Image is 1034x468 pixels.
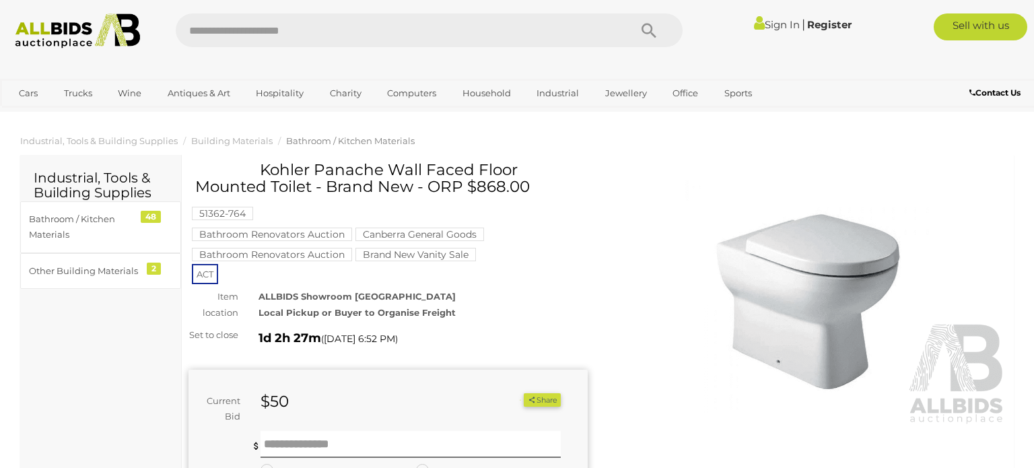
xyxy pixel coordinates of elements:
a: Bathroom Renovators Auction [192,249,352,260]
a: Office [664,82,707,104]
mark: Canberra General Goods [355,228,484,241]
h1: Kohler Panache Wall Faced Floor Mounted Toilet - Brand New - ORP $868.00 [195,162,584,196]
a: Bathroom Renovators Auction [192,229,352,240]
mark: Bathroom Renovators Auction [192,228,352,241]
span: [DATE] 6:52 PM [324,333,395,345]
button: Search [615,13,683,47]
a: Hospitality [247,82,312,104]
button: Share [524,393,561,407]
a: Other Building Materials 2 [20,253,181,289]
a: Register [807,18,852,31]
a: Industrial, Tools & Building Supplies [20,135,178,146]
a: Contact Us [969,86,1024,100]
span: | [802,17,805,32]
a: Industrial [528,82,588,104]
mark: 51362-764 [192,207,253,220]
a: Bathroom / Kitchen Materials [286,135,415,146]
a: Brand New Vanity Sale [355,249,476,260]
strong: Local Pickup or Buyer to Organise Freight [258,307,456,318]
a: Sign In [754,18,800,31]
a: Sell with us [934,13,1027,40]
a: Charity [321,82,370,104]
a: Cars [10,82,46,104]
div: Set to close [178,327,248,343]
strong: $50 [261,392,289,411]
img: Kohler Panache Wall Faced Floor Mounted Toilet - Brand New - ORP $868.00 [608,168,1007,426]
div: 2 [147,263,161,275]
a: Jewellery [596,82,656,104]
a: Canberra General Goods [355,229,484,240]
mark: Bathroom Renovators Auction [192,248,352,261]
a: [GEOGRAPHIC_DATA] [10,105,123,127]
a: 51362-764 [192,208,253,219]
span: ACT [192,264,218,284]
div: Current Bid [188,393,250,425]
a: Sports [716,82,761,104]
div: Bathroom / Kitchen Materials [29,211,140,243]
strong: ALLBIDS Showroom [GEOGRAPHIC_DATA] [258,291,456,302]
a: Bathroom / Kitchen Materials 48 [20,201,181,253]
a: Trucks [55,82,101,104]
h2: Industrial, Tools & Building Supplies [34,170,168,200]
div: Other Building Materials [29,263,140,279]
img: Allbids.com.au [8,13,148,48]
li: Watch this item [508,393,522,407]
a: Computers [378,82,445,104]
span: ( ) [321,333,398,344]
div: 48 [141,211,161,223]
b: Contact Us [969,88,1021,98]
mark: Brand New Vanity Sale [355,248,476,261]
div: Item location [178,289,248,321]
a: Household [454,82,520,104]
a: Building Materials [191,135,273,146]
a: Antiques & Art [159,82,239,104]
strong: 1d 2h 27m [258,331,321,345]
a: Wine [109,82,150,104]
